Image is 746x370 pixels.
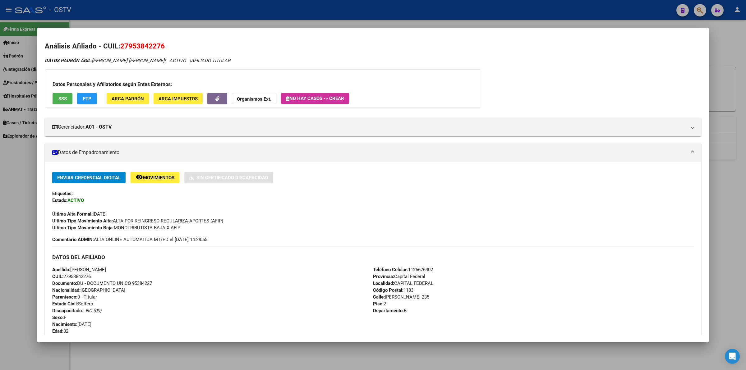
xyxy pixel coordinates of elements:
[373,287,403,293] strong: Código Postal:
[67,198,84,203] strong: ACTIVO
[52,315,66,320] span: F
[373,301,384,307] strong: Piso:
[58,96,67,102] span: SSS
[52,237,94,242] strong: Comentario ADMIN:
[143,175,174,180] span: Movimientos
[373,281,394,286] strong: Localidad:
[136,173,143,181] mat-icon: remove_red_eye
[52,294,77,300] strong: Parentesco:
[286,96,344,101] span: No hay casos -> Crear
[57,175,121,180] span: Enviar Credencial Digital
[45,58,230,63] i: | ACTIVO |
[45,58,92,63] strong: DATOS PADRÓN ÁGIL:
[45,41,701,52] h2: Análisis Afiliado - CUIL:
[237,96,271,102] strong: Organismos Ext.
[52,301,78,307] strong: Estado Civil:
[52,328,63,334] strong: Edad:
[373,287,413,293] span: 1183
[112,96,144,102] span: ARCA Padrón
[52,225,180,231] span: MONOTRIBUTISTA BAJA X AFIP
[53,81,473,88] h3: Datos Personales y Afiliatorios según Entes Externos:
[52,322,91,327] span: [DATE]
[120,42,165,50] span: 27953842276
[52,315,64,320] strong: Sexo:
[83,96,91,102] span: FTP
[77,93,97,104] button: FTP
[52,198,67,203] strong: Estado:
[85,123,112,131] strong: A01 - OSTV
[373,294,429,300] span: [PERSON_NAME] 235
[159,96,198,102] span: ARCA Impuestos
[107,93,149,104] button: ARCA Padrón
[154,93,203,104] button: ARCA Impuestos
[52,211,93,217] strong: Última Alta Formal:
[196,175,268,180] span: Sin Certificado Discapacidad
[373,274,394,279] strong: Provincia:
[52,287,81,293] strong: Nacionalidad:
[52,322,77,327] strong: Nacimiento:
[45,58,164,63] span: [PERSON_NAME] [PERSON_NAME]
[52,218,223,224] span: ALTA POR REINGRESO REGULARIZA APORTES (AFIP)
[52,172,126,183] button: Enviar Credencial Digital
[52,301,93,307] span: Soltero
[52,149,686,156] mat-panel-title: Datos de Empadronamiento
[52,254,694,261] h3: DATOS DEL AFILIADO
[52,218,113,224] strong: Ultimo Tipo Movimiento Alta:
[52,225,114,231] strong: Ultimo Tipo Movimiento Baja:
[52,308,83,313] strong: Discapacitado:
[52,294,97,300] span: 0 - Titular
[52,328,68,334] span: 32
[373,308,407,313] span: B
[85,308,101,313] i: NO (00)
[52,281,152,286] span: DU - DOCUMENTO UNICO 95384227
[232,93,276,104] button: Organismos Ext.
[373,308,404,313] strong: Departamento:
[373,281,433,286] span: CAPITAL FEDERAL
[53,93,72,104] button: SSS
[52,191,73,196] strong: Etiquetas:
[373,301,386,307] span: 2
[52,287,125,293] span: [GEOGRAPHIC_DATA]
[725,349,740,364] div: Open Intercom Messenger
[52,236,207,243] span: ALTA ONLINE AUTOMATICA MT/PD el [DATE] 14:28:55
[373,267,408,272] strong: Teléfono Celular:
[373,294,385,300] strong: Calle:
[52,211,107,217] span: [DATE]
[191,58,230,63] span: AFILIADO TITULAR
[52,274,91,279] span: 27953842276
[52,281,77,286] strong: Documento:
[281,93,349,104] button: No hay casos -> Crear
[52,267,70,272] strong: Apellido:
[373,267,433,272] span: 1126676402
[52,274,63,279] strong: CUIL:
[184,172,273,183] button: Sin Certificado Discapacidad
[45,143,701,162] mat-expansion-panel-header: Datos de Empadronamiento
[373,274,425,279] span: Capital Federal
[52,267,106,272] span: [PERSON_NAME]
[131,172,179,183] button: Movimientos
[52,123,686,131] mat-panel-title: Gerenciador:
[45,118,701,136] mat-expansion-panel-header: Gerenciador:A01 - OSTV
